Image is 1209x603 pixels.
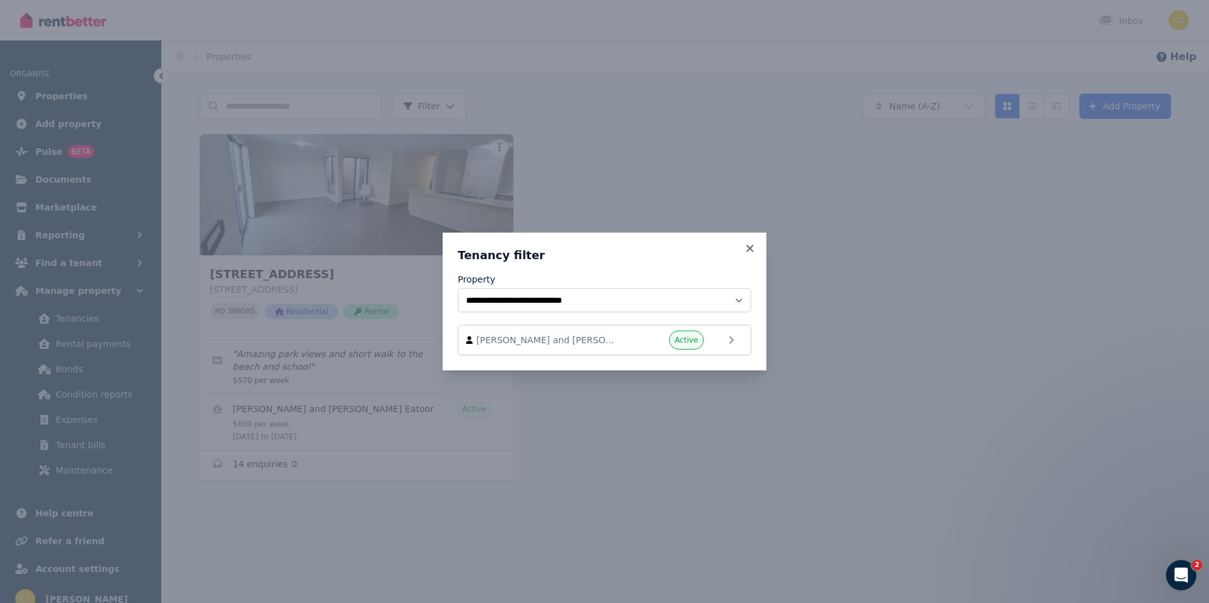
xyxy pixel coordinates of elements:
iframe: Intercom live chat [1166,560,1196,590]
span: 2 [1192,560,1202,570]
span: [PERSON_NAME] and [PERSON_NAME] Eatoor [477,334,621,346]
h3: Tenancy filter [458,248,751,263]
label: Property [458,273,495,286]
span: Active [675,335,698,345]
a: [PERSON_NAME] and [PERSON_NAME] EatoorActive [458,325,751,355]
